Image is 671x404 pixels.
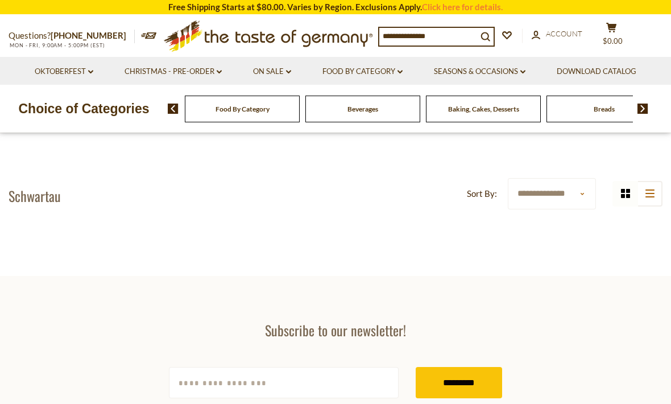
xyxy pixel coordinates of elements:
[448,105,519,113] a: Baking, Cakes, Desserts
[546,29,582,38] span: Account
[637,104,648,114] img: next arrow
[169,321,502,339] h3: Subscribe to our newsletter!
[347,105,378,113] a: Beverages
[422,2,503,12] a: Click here for details.
[168,104,179,114] img: previous arrow
[9,42,105,48] span: MON - FRI, 9:00AM - 5:00PM (EST)
[216,105,270,113] a: Food By Category
[603,36,623,46] span: $0.00
[594,105,615,113] a: Breads
[125,65,222,78] a: Christmas - PRE-ORDER
[434,65,525,78] a: Seasons & Occasions
[532,28,582,40] a: Account
[253,65,291,78] a: On Sale
[9,187,61,204] h1: Schwartau
[322,65,403,78] a: Food By Category
[51,30,126,40] a: [PHONE_NUMBER]
[35,65,93,78] a: Oktoberfest
[557,65,636,78] a: Download Catalog
[9,28,135,43] p: Questions?
[594,22,628,51] button: $0.00
[467,187,497,201] label: Sort By:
